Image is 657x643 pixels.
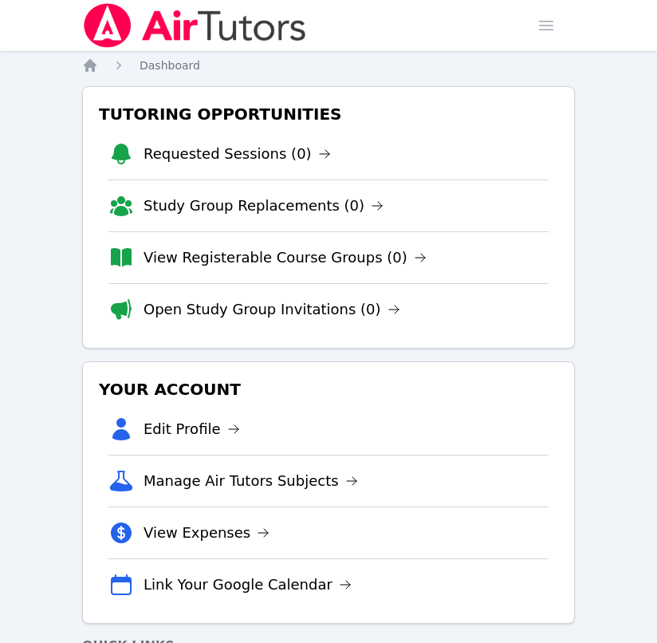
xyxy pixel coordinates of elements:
nav: Breadcrumb [82,57,575,73]
a: Requested Sessions (0) [144,143,331,165]
span: Dashboard [140,59,200,72]
a: Manage Air Tutors Subjects [144,470,358,492]
img: Air Tutors [82,3,308,48]
a: View Expenses [144,522,269,544]
a: Study Group Replacements (0) [144,195,384,217]
a: View Registerable Course Groups (0) [144,247,427,269]
a: Dashboard [140,57,200,73]
h3: Tutoring Opportunities [96,100,561,128]
a: Link Your Google Calendar [144,574,352,596]
a: Edit Profile [144,418,240,440]
a: Open Study Group Invitations (0) [144,298,400,321]
h3: Your Account [96,375,561,404]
